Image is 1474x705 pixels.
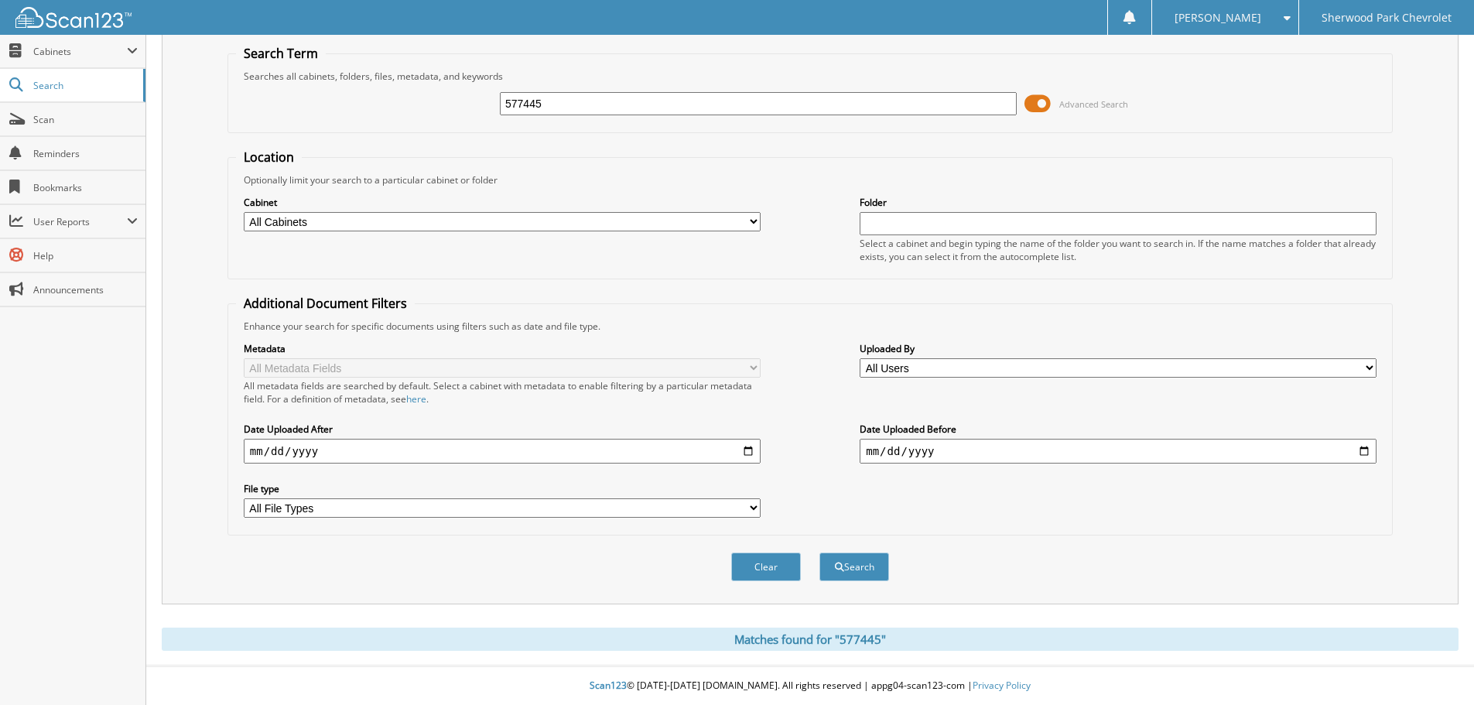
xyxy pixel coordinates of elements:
input: end [860,439,1377,464]
span: Scan123 [590,679,627,692]
label: Uploaded By [860,342,1377,355]
span: Cabinets [33,45,127,58]
div: All metadata fields are searched by default. Select a cabinet with metadata to enable filtering b... [244,379,761,406]
div: Optionally limit your search to a particular cabinet or folder [236,173,1384,187]
span: Announcements [33,283,138,296]
button: Search [819,553,889,581]
label: Folder [860,196,1377,209]
span: Scan [33,113,138,126]
legend: Additional Document Filters [236,295,415,312]
legend: Location [236,149,302,166]
button: Clear [731,553,801,581]
a: Privacy Policy [973,679,1031,692]
span: [PERSON_NAME] [1175,13,1261,22]
a: here [406,392,426,406]
span: User Reports [33,215,127,228]
div: © [DATE]-[DATE] [DOMAIN_NAME]. All rights reserved | appg04-scan123-com | [146,667,1474,705]
div: Select a cabinet and begin typing the name of the folder you want to search in. If the name match... [860,237,1377,263]
label: Date Uploaded After [244,423,761,436]
iframe: Chat Widget [1397,631,1474,705]
img: scan123-logo-white.svg [15,7,132,28]
div: Searches all cabinets, folders, files, metadata, and keywords [236,70,1384,83]
span: Reminders [33,147,138,160]
label: File type [244,482,761,495]
label: Cabinet [244,196,761,209]
div: Matches found for "577445" [162,628,1459,651]
input: start [244,439,761,464]
div: Enhance your search for specific documents using filters such as date and file type. [236,320,1384,333]
span: Advanced Search [1059,98,1128,110]
span: Help [33,249,138,262]
span: Sherwood Park Chevrolet [1322,13,1452,22]
label: Metadata [244,342,761,355]
span: Search [33,79,135,92]
span: Bookmarks [33,181,138,194]
label: Date Uploaded Before [860,423,1377,436]
legend: Search Term [236,45,326,62]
